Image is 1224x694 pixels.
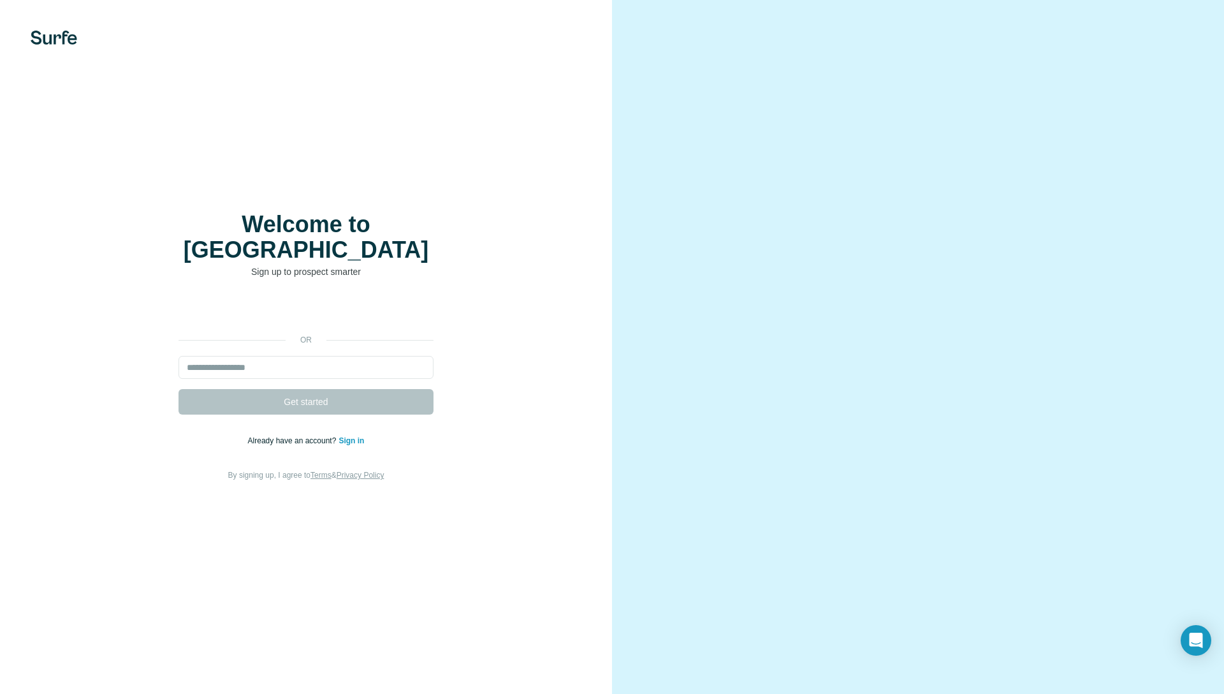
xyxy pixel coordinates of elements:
[172,297,440,325] iframe: Sign in with Google Button
[31,31,77,45] img: Surfe's logo
[337,471,384,480] a: Privacy Policy
[178,265,433,278] p: Sign up to prospect smarter
[310,471,331,480] a: Terms
[248,436,339,445] span: Already have an account?
[178,212,433,263] h1: Welcome to [GEOGRAPHIC_DATA]
[1181,625,1211,656] div: Open Intercom Messenger
[228,471,384,480] span: By signing up, I agree to &
[339,436,364,445] a: Sign in
[286,334,326,346] p: or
